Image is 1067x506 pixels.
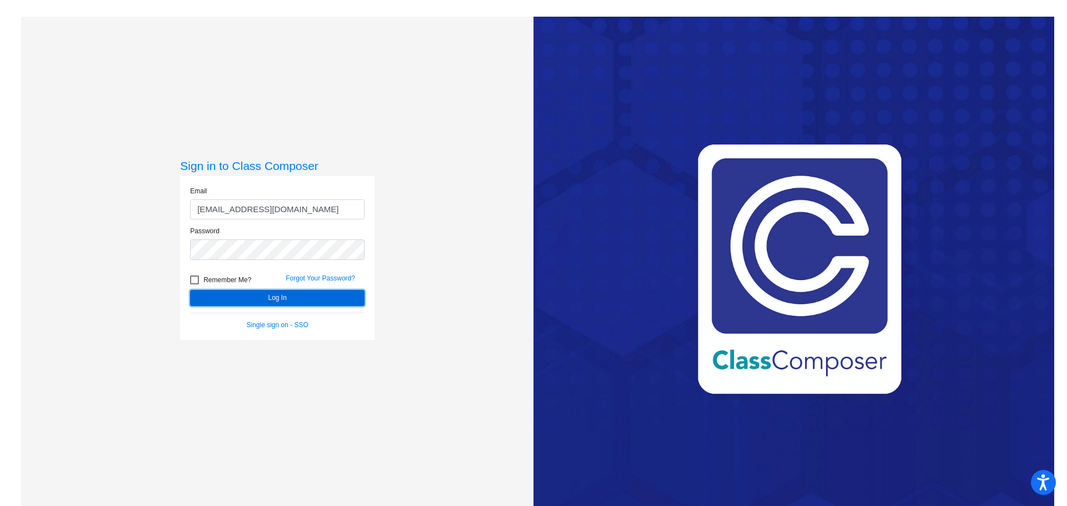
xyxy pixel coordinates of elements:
[286,274,355,282] a: Forgot Your Password?
[190,226,220,236] label: Password
[180,159,375,173] h3: Sign in to Class Composer
[247,321,308,329] a: Single sign on - SSO
[203,273,251,287] span: Remember Me?
[190,290,365,306] button: Log In
[190,186,207,196] label: Email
